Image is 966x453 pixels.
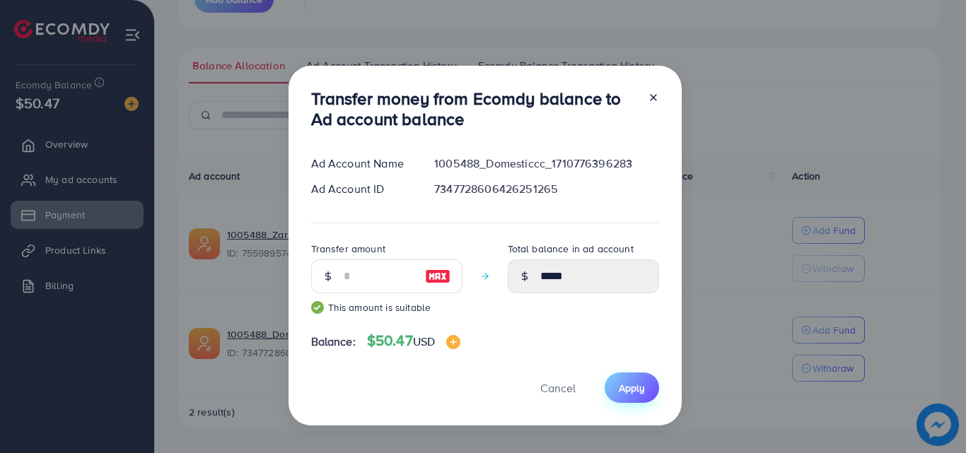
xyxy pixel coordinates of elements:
[311,301,324,314] img: guide
[540,380,576,396] span: Cancel
[367,332,460,350] h4: $50.47
[413,334,435,349] span: USD
[423,181,670,197] div: 7347728606426251265
[446,335,460,349] img: image
[605,372,659,403] button: Apply
[311,88,636,129] h3: Transfer money from Ecomdy balance to Ad account balance
[300,181,424,197] div: Ad Account ID
[523,372,593,403] button: Cancel
[311,300,462,314] small: This amount is suitable
[423,155,670,172] div: 1005488_Domesticcc_1710776396283
[311,242,385,256] label: Transfer amount
[508,242,634,256] label: Total balance in ad account
[619,381,645,395] span: Apply
[425,268,450,285] img: image
[300,155,424,172] div: Ad Account Name
[311,334,356,350] span: Balance:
